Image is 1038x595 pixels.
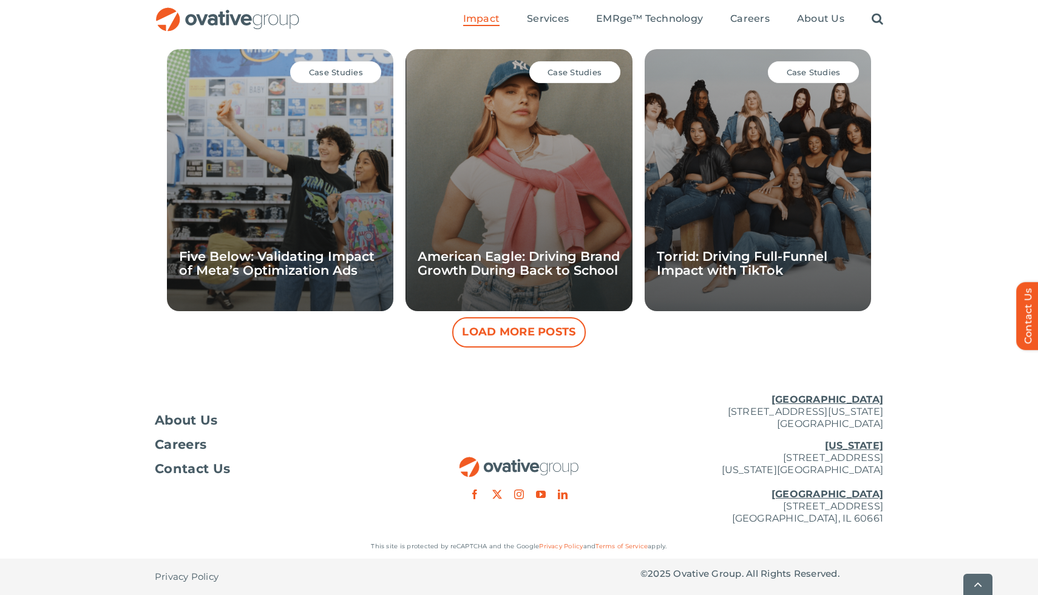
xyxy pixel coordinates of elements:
[640,568,883,580] p: © Ovative Group. All Rights Reserved.
[825,440,883,451] u: [US_STATE]
[155,414,398,475] nav: Footer Menu
[179,249,375,278] a: Five Below: Validating Impact of Meta’s Optimization Ads
[155,540,883,553] p: This site is protected by reCAPTCHA and the Google and apply.
[418,249,620,278] a: American Eagle: Driving Brand Growth During Back to School
[155,571,219,583] span: Privacy Policy
[730,13,770,25] span: Careers
[772,394,883,405] u: [GEOGRAPHIC_DATA]
[155,439,398,451] a: Careers
[452,317,586,348] button: Load More Posts
[155,559,398,595] nav: Footer - Privacy Policy
[155,463,398,475] a: Contact Us
[596,13,703,26] a: EMRge™ Technology
[527,13,569,26] a: Services
[730,13,770,26] a: Careers
[155,6,300,18] a: OG_Full_horizontal_RGB
[640,440,883,525] p: [STREET_ADDRESS] [US_STATE][GEOGRAPHIC_DATA] [STREET_ADDRESS] [GEOGRAPHIC_DATA], IL 60661
[155,414,218,426] span: About Us
[640,394,883,430] p: [STREET_ADDRESS][US_STATE] [GEOGRAPHIC_DATA]
[458,455,580,467] a: OG_Full_horizontal_RGB
[595,542,648,550] a: Terms of Service
[539,542,583,550] a: Privacy Policy
[657,249,827,278] a: Torrid: Driving Full-Funnel Impact with TikTok
[536,489,546,499] a: youtube
[872,13,883,26] a: Search
[155,463,230,475] span: Contact Us
[797,13,844,25] span: About Us
[155,559,219,595] a: Privacy Policy
[596,13,703,25] span: EMRge™ Technology
[527,13,569,25] span: Services
[648,568,671,579] span: 2025
[470,489,480,499] a: facebook
[155,414,398,426] a: About Us
[772,488,883,500] u: [GEOGRAPHIC_DATA]
[463,13,500,25] span: Impact
[514,489,524,499] a: instagram
[155,439,206,451] span: Careers
[558,489,568,499] a: linkedin
[797,13,844,26] a: About Us
[463,13,500,26] a: Impact
[492,489,502,499] a: twitter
